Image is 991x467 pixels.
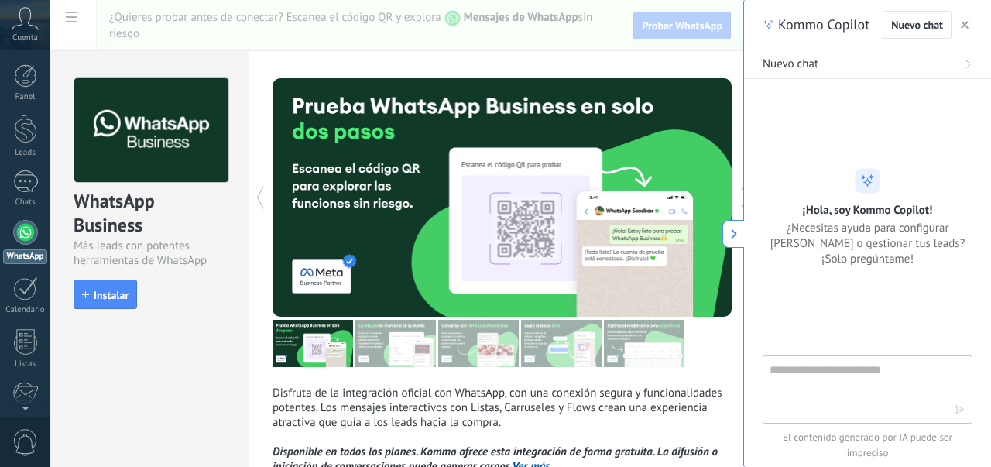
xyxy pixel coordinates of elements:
button: Nuevo chat [883,11,952,39]
h2: ¡Hola, soy Kommo Copilot! [803,202,933,217]
span: ¿Necesitas ayuda para configurar [PERSON_NAME] o gestionar tus leads? ¡Solo pregúntame! [763,220,972,266]
div: Calendario [3,305,48,315]
img: tour_image_7a4924cebc22ed9e3259523e50fe4fd6.png [273,320,353,367]
span: Cuenta [12,33,38,43]
img: logo_main.png [74,78,228,183]
span: Instalar [94,290,129,300]
div: WhatsApp Business [74,189,226,239]
div: Chats [3,197,48,208]
span: Nuevo chat [763,57,818,72]
button: Instalar [74,280,137,309]
span: El contenido generado por IA puede ser impreciso [763,430,972,461]
div: Panel [3,92,48,102]
button: Nuevo chat [744,50,991,79]
div: WhatsApp [3,249,47,264]
img: tour_image_cc27419dad425b0ae96c2716632553fa.png [355,320,436,367]
span: Kommo Copilot [778,15,869,34]
div: Listas [3,359,48,369]
div: Más leads con potentes herramientas de WhatsApp [74,239,226,268]
img: tour_image_62c9952fc9cf984da8d1d2aa2c453724.png [521,320,602,367]
div: Leads [3,148,48,158]
img: tour_image_cc377002d0016b7ebaeb4dbe65cb2175.png [604,320,684,367]
span: Nuevo chat [891,19,943,30]
img: tour_image_1009fe39f4f058b759f0df5a2b7f6f06.png [438,320,519,367]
